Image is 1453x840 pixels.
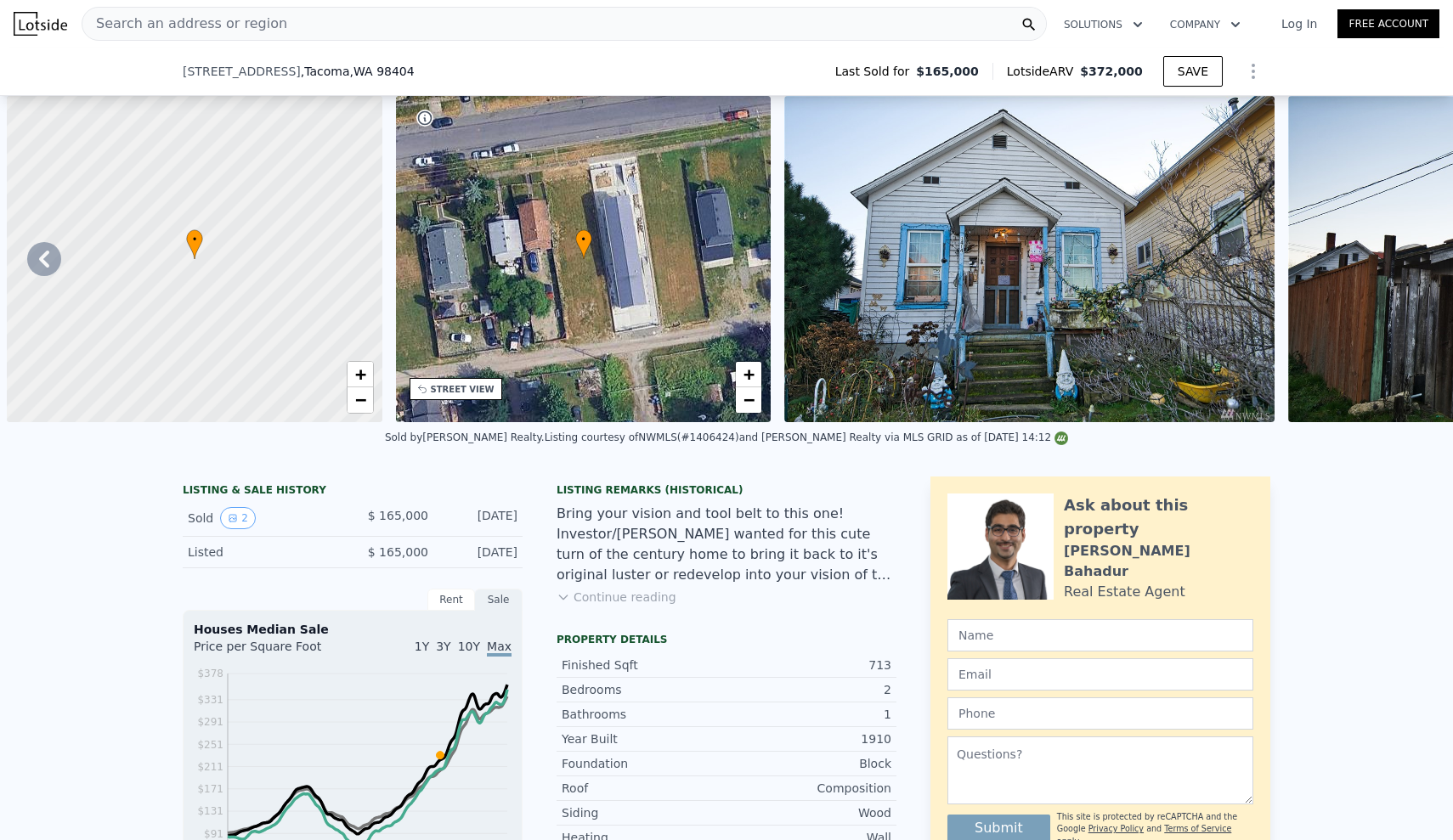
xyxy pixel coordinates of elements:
[562,706,726,723] div: Bathrooms
[726,706,891,723] div: 1
[562,804,726,821] div: Siding
[220,507,256,529] button: View historical data
[1050,9,1156,40] button: Solutions
[82,14,287,34] span: Search an address or region
[186,232,203,247] span: •
[442,544,517,561] div: [DATE]
[354,364,365,385] span: +
[743,389,755,410] span: −
[436,640,450,653] span: 3Y
[350,65,415,78] span: , WA 98404
[197,761,223,773] tspan: $211
[1064,582,1185,602] div: Real Estate Agent
[916,63,979,80] span: $165,000
[1054,431,1068,445] img: NWMLS Logo
[197,739,223,751] tspan: $251
[726,755,891,772] div: Block
[204,828,223,840] tspan: $91
[348,387,373,413] a: Zoom out
[197,805,223,817] tspan: $131
[14,12,67,36] img: Lotside
[186,229,203,259] div: •
[427,589,475,611] div: Rent
[188,507,339,529] div: Sold
[183,483,523,500] div: LISTING & SALE HISTORY
[557,504,896,585] div: Bring your vision and tool belt to this one! Investor/[PERSON_NAME] wanted for this cute turn of ...
[736,387,761,413] a: Zoom out
[575,229,592,259] div: •
[726,730,891,747] div: 1910
[1080,65,1143,78] span: $372,000
[197,716,223,728] tspan: $291
[562,657,726,674] div: Finished Sqft
[726,681,891,698] div: 2
[1164,824,1231,833] a: Terms of Service
[947,658,1253,691] input: Email
[1064,541,1253,582] div: [PERSON_NAME] Bahadur
[1236,54,1270,88] button: Show Options
[557,483,896,497] div: Listing Remarks (Historical)
[562,780,726,797] div: Roof
[368,545,428,559] span: $ 165,000
[1163,56,1223,87] button: SAVE
[784,96,1275,422] img: Sale: 148669860 Parcel: 121281989
[301,63,415,80] span: , Tacoma
[726,780,891,797] div: Composition
[1064,493,1253,541] div: Ask about this property
[442,507,517,529] div: [DATE]
[475,589,523,611] div: Sale
[1088,824,1144,833] a: Privacy Policy
[575,232,592,247] span: •
[183,63,301,80] span: [STREET_ADDRESS]
[736,362,761,387] a: Zoom in
[368,509,428,522] span: $ 165,000
[431,383,495,396] div: STREET VIEW
[1007,63,1080,80] span: Lotside ARV
[947,619,1253,651] input: Name
[726,804,891,821] div: Wood
[415,640,429,653] span: 1Y
[194,638,353,665] div: Price per Square Foot
[458,640,480,653] span: 10Y
[947,697,1253,730] input: Phone
[197,783,223,795] tspan: $171
[197,694,223,706] tspan: $331
[1261,15,1337,32] a: Log In
[562,755,726,772] div: Foundation
[557,633,896,646] div: Property details
[487,640,512,657] span: Max
[743,364,755,385] span: +
[1337,9,1439,38] a: Free Account
[188,544,339,561] div: Listed
[726,657,891,674] div: 713
[354,389,365,410] span: −
[545,431,1069,443] div: Listing courtesy of NWMLS (#1406424) and [PERSON_NAME] Realty via MLS GRID as of [DATE] 14:12
[562,730,726,747] div: Year Built
[557,589,676,606] button: Continue reading
[1156,9,1254,40] button: Company
[385,431,545,443] div: Sold by [PERSON_NAME] Realty .
[348,362,373,387] a: Zoom in
[562,681,726,698] div: Bedrooms
[197,668,223,679] tspan: $378
[194,621,512,638] div: Houses Median Sale
[835,63,917,80] span: Last Sold for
